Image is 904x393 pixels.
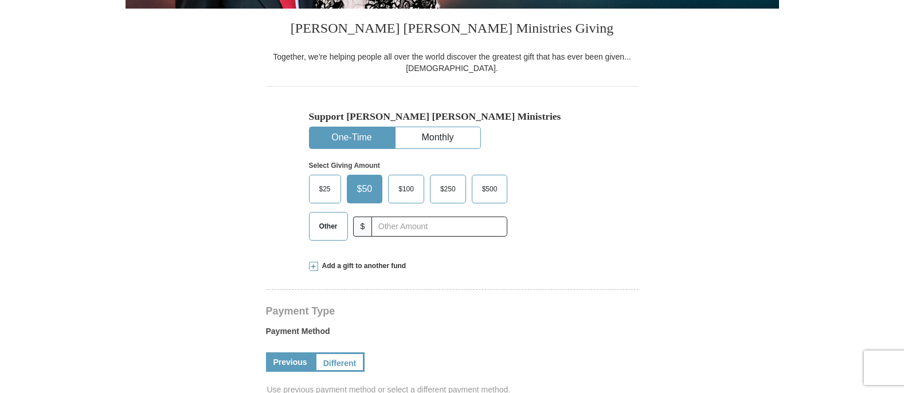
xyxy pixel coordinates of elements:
[314,218,343,235] span: Other
[266,51,639,74] div: Together, we're helping people all over the world discover the greatest gift that has ever been g...
[309,111,596,123] h5: Support [PERSON_NAME] [PERSON_NAME] Ministries
[315,352,365,372] a: Different
[310,127,394,148] button: One-Time
[435,180,461,198] span: $250
[476,180,503,198] span: $500
[318,261,406,271] span: Add a gift to another fund
[351,180,378,198] span: $50
[396,127,480,148] button: Monthly
[314,180,336,198] span: $25
[266,352,315,372] a: Previous
[266,9,639,51] h3: [PERSON_NAME] [PERSON_NAME] Ministries Giving
[393,180,420,198] span: $100
[353,217,373,237] span: $
[309,162,380,170] strong: Select Giving Amount
[371,217,507,237] input: Other Amount
[266,325,639,343] label: Payment Method
[266,306,639,316] h4: Payment Type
